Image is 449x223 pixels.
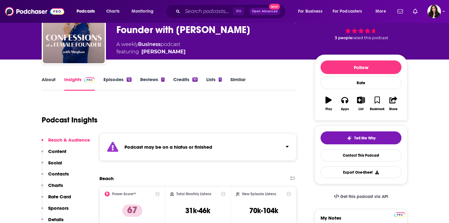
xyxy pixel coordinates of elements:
span: featuring [116,48,186,56]
span: Get this podcast via API [340,194,388,199]
input: Search podcasts, credits, & more... [183,6,233,16]
div: 1 [219,77,222,82]
h2: New Episode Listens [242,192,276,196]
img: Confessions of a Female Founder with Meghan [43,2,105,63]
h3: 31k-46k [185,206,210,215]
p: Charts [48,182,63,188]
img: Podchaser Pro [84,77,95,82]
div: 12 [127,77,132,82]
button: Content [41,148,66,160]
button: Apps [337,93,353,115]
button: Social [41,160,62,171]
p: Rate Card [48,194,71,200]
img: Podchaser - Follow, Share and Rate Podcasts [5,6,64,17]
a: Charts [102,6,123,16]
span: New [269,4,280,10]
a: About [42,76,56,91]
p: Details [48,217,64,222]
button: Share [385,93,401,115]
h3: 70k-104k [249,206,278,215]
span: For Podcasters [333,7,362,16]
p: Contacts [48,171,69,177]
span: Tell Me Why [354,136,376,141]
a: Get this podcast via API [329,189,393,204]
a: Show notifications dropdown [410,6,420,17]
button: open menu [371,6,394,16]
a: Meghan Markle [141,48,186,56]
button: Show profile menu [427,5,441,18]
img: tell me why sparkle [347,136,352,141]
a: Contact This Podcast [321,149,401,161]
a: Reviews1 [140,76,164,91]
div: Bookmark [370,107,384,111]
a: Credits10 [173,76,198,91]
button: Reach & Audience [41,137,90,148]
a: Business [138,41,161,47]
div: 1 [161,77,164,82]
button: Play [321,93,337,115]
p: Content [48,148,66,154]
h2: Total Monthly Listens [176,192,211,196]
div: 10 [192,77,198,82]
a: Pro website [394,211,405,217]
a: Episodes12 [103,76,132,91]
span: 3 people [335,35,352,40]
div: Search podcasts, credits, & more... [171,4,292,19]
div: List [359,107,363,111]
span: rated this podcast [352,35,388,40]
h2: Power Score™ [112,192,136,196]
img: User Profile [427,5,441,18]
span: Logged in as RebeccaShapiro [427,5,441,18]
a: Lists1 [206,76,222,91]
button: open menu [127,6,162,16]
div: Share [389,107,397,111]
p: Sponsors [48,205,69,211]
span: Charts [106,7,120,16]
button: open menu [329,6,371,16]
p: Reach & Audience [48,137,90,143]
button: Sponsors [41,205,69,217]
button: open menu [294,6,330,16]
span: Open Advanced [252,10,278,13]
div: Play [325,107,332,111]
span: ⌘ K [233,7,244,15]
span: For Business [298,7,322,16]
a: InsightsPodchaser Pro [64,76,95,91]
button: Bookmark [369,93,385,115]
a: Similar [230,76,245,91]
div: Rate [321,76,401,89]
div: A weekly podcast [116,41,186,56]
span: Monitoring [132,7,153,16]
button: tell me why sparkleTell Me Why [321,131,401,144]
button: Contacts [41,171,69,182]
p: 67 [122,204,142,217]
section: Click to expand status details [99,133,296,161]
button: Open AdvancedNew [249,8,280,15]
strong: Podcast may be on a hiatus or finished [124,144,212,150]
button: Rate Card [41,194,71,205]
button: Charts [41,182,63,194]
div: Apps [341,107,349,111]
button: open menu [72,6,103,16]
span: More [376,7,386,16]
p: Social [48,160,62,166]
h1: Podcast Insights [42,115,98,125]
h2: Reach [99,176,114,181]
span: Podcasts [77,7,95,16]
button: Follow [321,60,401,74]
a: Show notifications dropdown [395,6,405,17]
button: List [353,93,369,115]
button: Export One-Sheet [321,166,401,178]
div: 67 3 peoplerated this podcast [315,6,407,44]
img: Podchaser Pro [394,212,405,217]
